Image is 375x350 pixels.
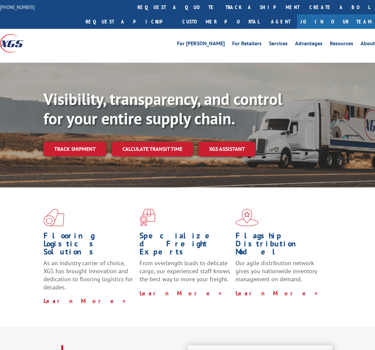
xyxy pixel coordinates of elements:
[139,289,223,297] a: Learn More >
[139,232,230,259] h1: Specialized Freight Experts
[43,259,133,291] span: As an industry carrier of choice, XGS has brought innovation and dedication to flooring logistics...
[264,14,297,29] a: Agent
[330,41,353,48] a: Resources
[43,297,127,305] a: Learn More >
[232,41,262,48] a: For Retailers
[112,142,193,156] a: Calculate transit time
[297,14,375,29] a: Join Our Team
[43,89,282,129] b: Visibility, transparency, and control for your entire supply chain.
[177,41,225,48] a: For [PERSON_NAME]
[177,14,264,29] a: Customer Portal
[236,289,319,297] a: Learn More >
[198,142,256,156] a: XGS ASSISTANT
[295,41,322,48] a: Advantages
[43,209,64,226] img: xgs-icon-total-supply-chain-intelligence-red
[269,41,288,48] a: Services
[43,142,106,156] a: Track shipment
[81,14,177,29] a: Request a pickup
[139,259,230,289] p: From overlength loads to delicate cargo, our experienced staff knows the best way to move your fr...
[236,232,326,259] h1: Flagship Distribution Model
[236,259,317,283] span: Our agile distribution network gives you nationwide inventory management on demand.
[236,209,259,226] img: xgs-icon-flagship-distribution-model-red
[43,232,134,259] h1: Flooring Logistics Solutions
[139,209,155,226] img: xgs-icon-focused-on-flooring-red
[361,41,375,48] a: About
